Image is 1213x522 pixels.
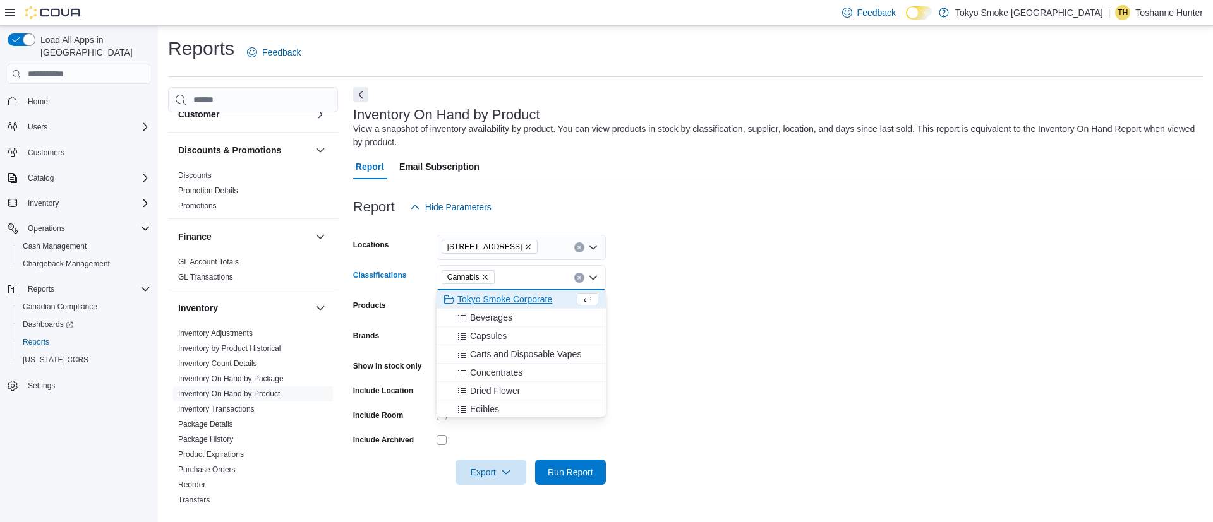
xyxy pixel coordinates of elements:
[178,450,244,459] a: Product Expirations
[857,6,896,19] span: Feedback
[23,145,69,160] a: Customers
[353,435,414,445] label: Include Archived
[18,239,150,254] span: Cash Management
[178,258,239,266] a: GL Account Totals
[313,143,328,158] button: Discounts & Promotions
[178,465,236,475] span: Purchase Orders
[23,145,150,160] span: Customers
[23,170,59,186] button: Catalog
[178,201,217,211] span: Promotions
[13,255,155,273] button: Chargeback Management
[313,229,328,244] button: Finance
[353,240,389,250] label: Locations
[178,374,284,383] a: Inventory On Hand by Package
[3,118,155,136] button: Users
[178,186,238,195] a: Promotion Details
[353,300,386,311] label: Products
[178,344,281,353] a: Inventory by Product Historical
[3,280,155,298] button: Reports
[23,241,87,251] span: Cash Management
[178,170,212,181] span: Discounts
[23,196,150,211] span: Inventory
[588,242,598,252] button: Open list of options
[28,173,54,183] span: Catalog
[178,449,244,460] span: Product Expirations
[3,143,155,162] button: Customers
[356,154,384,179] span: Report
[437,382,606,400] button: Dried Flower
[178,419,233,429] span: Package Details
[178,495,210,504] a: Transfers
[399,154,480,179] span: Email Subscription
[18,335,150,350] span: Reports
[18,317,78,332] a: Dashboards
[13,298,155,316] button: Canadian Compliance
[3,169,155,187] button: Catalog
[28,284,54,294] span: Reports
[178,108,310,121] button: Customer
[18,299,150,314] span: Canadian Compliance
[1135,5,1203,20] p: Toshanne Hunter
[1118,5,1128,20] span: TH
[313,107,328,122] button: Customer
[353,87,368,102] button: Next
[178,273,233,282] a: GL Transactions
[178,389,280,399] span: Inventory On Hand by Product
[470,348,581,360] span: Carts and Disposable Vapes
[178,495,210,505] span: Transfers
[168,36,234,61] h1: Reports
[535,460,606,485] button: Run Report
[28,381,55,391] span: Settings
[1108,5,1111,20] p: |
[524,243,532,251] button: Remove 450 Yonge St from selection in this group
[18,352,94,367] a: [US_STATE] CCRS
[23,355,88,365] span: [US_STATE] CCRS
[481,273,489,281] button: Remove Cannabis from selection in this group
[178,302,310,314] button: Inventory
[3,220,155,237] button: Operations
[23,93,150,109] span: Home
[955,5,1103,20] p: Tokyo Smoke [GEOGRAPHIC_DATA]
[28,198,59,208] span: Inventory
[178,359,257,368] a: Inventory Count Details
[442,240,538,254] span: 450 Yonge St
[168,326,338,513] div: Inventory
[353,410,403,420] label: Include Room
[28,97,48,107] span: Home
[35,33,150,59] span: Load All Apps in [GEOGRAPHIC_DATA]
[23,170,150,186] span: Catalog
[353,386,413,396] label: Include Location
[437,400,606,418] button: Edibles
[178,465,236,474] a: Purchase Orders
[18,256,115,271] a: Chargeback Management
[13,351,155,369] button: [US_STATE] CCRS
[470,311,512,324] span: Beverages
[18,335,54,350] a: Reports
[425,201,492,213] span: Hide Parameters
[548,466,593,478] span: Run Report
[262,46,301,59] span: Feedback
[23,119,150,134] span: Users
[23,319,73,329] span: Dashboards
[13,333,155,351] button: Reports
[23,196,64,211] button: Inventory
[28,122,47,132] span: Users
[178,434,233,444] span: Package History
[3,92,155,110] button: Home
[23,94,53,109] a: Home
[178,389,280,398] a: Inventory On Hand by Product
[178,201,217,210] a: Promotions
[353,199,395,215] h3: Report
[470,329,507,342] span: Capsules
[178,230,310,243] button: Finance
[18,317,150,332] span: Dashboards
[470,384,520,397] span: Dried Flower
[168,168,338,218] div: Discounts & Promotions
[23,377,150,393] span: Settings
[906,6,932,20] input: Dark Mode
[178,257,239,267] span: GL Account Totals
[242,40,306,65] a: Feedback
[23,221,150,236] span: Operations
[3,194,155,212] button: Inventory
[178,404,255,414] span: Inventory Transactions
